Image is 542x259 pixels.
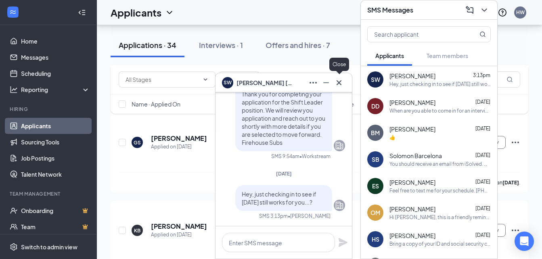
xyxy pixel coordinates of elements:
span: [DATE] [475,152,490,158]
div: Close [329,58,349,71]
div: BM [371,129,380,137]
div: ES [372,182,379,190]
div: OM [370,209,380,217]
a: Messages [21,49,90,65]
span: [DATE] [475,179,490,185]
svg: Ellipses [308,78,318,88]
span: Hey, just checking in to see if [DATE] still works for you...? [242,190,316,206]
svg: MagnifyingGlass [479,31,486,38]
a: Talent Network [21,166,90,182]
span: [DATE] [276,171,292,177]
div: Applied on [DATE] [151,143,207,151]
button: Filter Filters [219,71,260,88]
div: HS [372,235,379,243]
svg: Company [335,141,344,150]
svg: ChevronDown [479,5,489,15]
svg: QuestionInfo [498,8,507,17]
div: Hiring [10,106,88,113]
div: Open Intercom Messenger [515,232,534,251]
div: Applied on [DATE] [151,231,207,239]
span: [DATE] [475,205,490,211]
svg: ComposeMessage [465,5,475,15]
a: Job Postings [21,150,90,166]
span: [PERSON_NAME] [389,125,435,133]
svg: Ellipses [511,226,520,235]
div: 👍 [389,134,396,141]
a: Home [21,33,90,49]
div: Hi [PERSON_NAME], this is a friendly reminder. Your interview with Firehouse Subs for Shift Leade... [389,214,491,221]
svg: Minimize [321,78,331,88]
h1: Applicants [111,6,161,19]
h5: [PERSON_NAME] [151,222,207,231]
svg: Collapse [78,8,86,17]
span: [PERSON_NAME] [389,98,435,107]
span: [PERSON_NAME] [389,178,435,186]
div: Offers and hires · 7 [266,40,330,50]
span: 3:13pm [473,72,490,78]
div: KB [134,227,140,234]
svg: ChevronDown [165,8,174,17]
span: Team members [427,52,468,59]
h3: SMS Messages [367,6,413,15]
span: • [PERSON_NAME] [288,213,331,219]
button: Ellipses [307,76,320,89]
h5: [PERSON_NAME] [151,134,207,143]
input: All Stages [126,75,199,84]
div: Team Management [10,190,88,197]
div: GS [134,139,141,146]
a: Sourcing Tools [21,134,90,150]
div: Feel free to text me for your schedule. [PHONE_NUMBER] [PERSON_NAME] General Manager Firehouse Su... [389,187,491,194]
span: [PERSON_NAME] [389,205,435,213]
span: [DATE] [475,125,490,132]
div: Reporting [21,86,90,94]
span: [DATE] [475,232,490,238]
svg: Ellipses [511,138,520,147]
span: [PERSON_NAME] [389,72,435,80]
svg: MagnifyingGlass [506,76,513,83]
span: Applicants [375,52,404,59]
div: Applications · 34 [119,40,176,50]
a: OnboardingCrown [21,203,90,219]
svg: Analysis [10,86,18,94]
div: SMS 3:13pm [259,213,288,219]
span: Thank you for completing your application for the Shift Leader position. We will review you appli... [242,90,325,146]
span: • Workstream [299,153,331,160]
a: TeamCrown [21,219,90,235]
div: DD [371,102,379,110]
a: Applicants [21,118,90,134]
div: SMS 9:54am [271,153,299,160]
button: ComposeMessage [463,4,476,17]
button: Cross [333,76,345,89]
a: Scheduling [21,65,90,81]
button: ChevronDown [478,4,491,17]
div: Hey, just checking in to see if [DATE] still works for you...? [389,81,491,88]
div: When are you able to come in for an interview? [389,107,491,114]
svg: WorkstreamLogo [9,8,17,16]
span: [PERSON_NAME] [389,232,435,240]
div: SB [372,155,379,163]
div: You should receive an email from iSolved. Once you complete that we can get you in here to start ... [389,161,491,167]
div: Interviews · 1 [199,40,243,50]
b: [DATE] [502,180,519,186]
span: [PERSON_NAME] [PERSON_NAME] [236,78,293,87]
span: [DATE] [475,99,490,105]
svg: Company [335,201,344,210]
span: Name · Applied On [132,100,180,108]
svg: Settings [10,243,18,251]
input: Search applicant [368,27,463,42]
div: HW [516,9,525,16]
button: Minimize [320,76,333,89]
div: SW [371,75,380,84]
svg: Cross [334,78,344,88]
svg: Plane [338,238,348,247]
div: Bring a copy of your ID and social security card with you [DATE]. [389,240,491,247]
span: Solomon Barcelona [389,152,442,160]
div: Switch to admin view [21,243,77,251]
svg: ChevronDown [202,76,209,83]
